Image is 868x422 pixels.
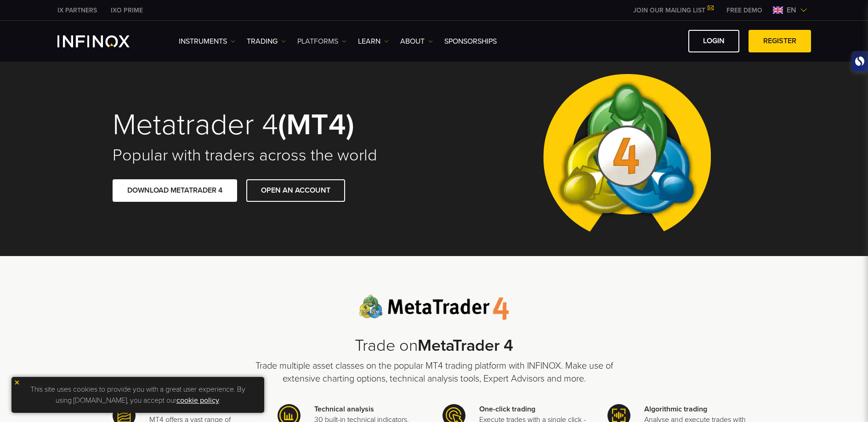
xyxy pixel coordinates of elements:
h2: Trade on [250,336,618,356]
a: INFINOX Logo [57,35,151,47]
span: en [783,5,800,16]
a: JOIN OUR MAILING LIST [626,6,720,14]
a: REGISTER [749,30,811,52]
img: Meta Trader 4 [536,55,718,256]
a: ABOUT [400,36,433,47]
strong: One-click trading [479,405,535,414]
strong: (MT4) [278,107,354,143]
a: LOGIN [688,30,739,52]
p: Trade multiple asset classes on the popular MT4 trading platform with INFINOX. Make use of extens... [250,359,618,385]
p: This site uses cookies to provide you with a great user experience. By using [DOMAIN_NAME], you a... [16,382,260,408]
a: PLATFORMS [297,36,346,47]
h2: Popular with traders across the world [113,145,421,165]
a: INFINOX [104,6,150,15]
img: yellow close icon [14,379,20,386]
a: TRADING [247,36,286,47]
strong: MetaTrader 4 [418,336,513,355]
strong: Technical analysis [314,405,374,414]
a: INFINOX [51,6,104,15]
a: Learn [358,36,389,47]
strong: Algorithmic trading [644,405,707,414]
a: DOWNLOAD METATRADER 4 [113,179,237,202]
a: cookie policy [176,396,219,405]
a: OPEN AN ACCOUNT [246,179,345,202]
a: INFINOX MENU [720,6,769,15]
a: Instruments [179,36,235,47]
h1: Metatrader 4 [113,109,421,141]
img: Meta Trader 4 logo [359,295,509,320]
a: SPONSORSHIPS [444,36,497,47]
